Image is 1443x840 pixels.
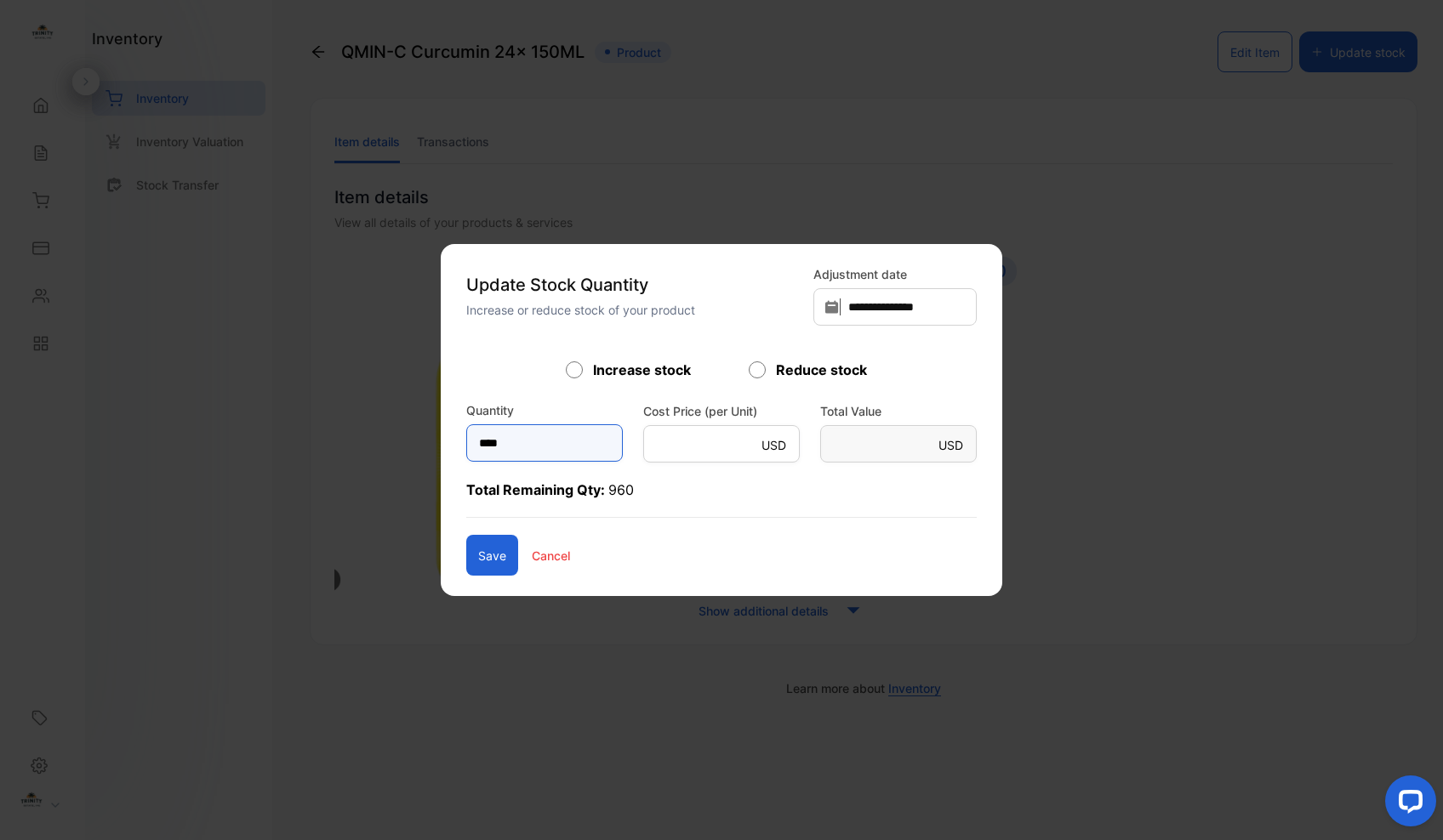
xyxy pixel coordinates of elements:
[776,360,867,380] label: Reduce stock
[643,402,800,420] label: Cost Price (per Unit)
[466,272,803,298] p: Update Stock Quantity
[593,360,691,380] label: Increase stock
[820,402,977,420] label: Total Value
[466,535,518,576] button: Save
[466,401,514,419] label: Quantity
[938,436,963,454] p: USD
[1372,769,1443,840] iframe: LiveChat chat widget
[466,480,977,518] p: Total Remaining Qty:
[761,436,786,454] p: USD
[813,265,977,283] label: Adjustment date
[608,481,634,498] span: 960
[466,301,803,319] p: Increase or reduce stock of your product
[532,547,570,565] p: Cancel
